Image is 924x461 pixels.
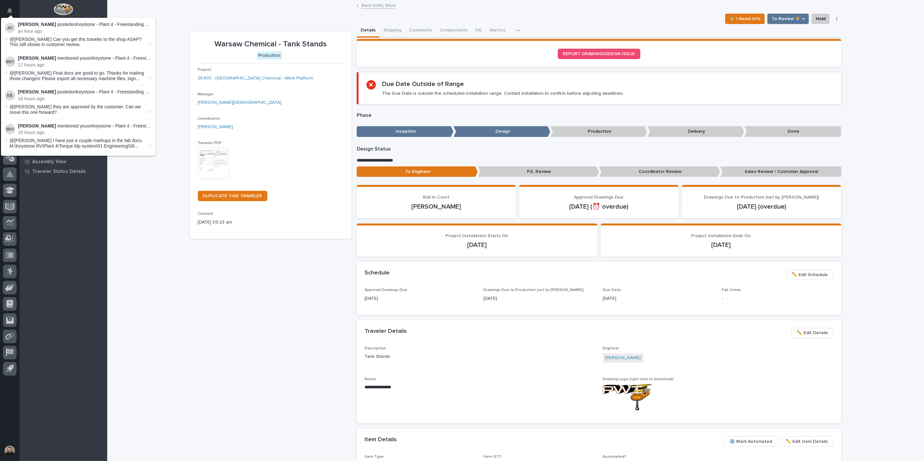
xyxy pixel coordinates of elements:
[471,24,486,38] button: FAI
[198,124,233,130] a: [PERSON_NAME]
[772,15,805,23] span: To Review 👨‍🏭 →
[18,62,151,68] p: 17 hours ago
[357,112,841,118] p: Phase
[18,55,56,61] strong: [PERSON_NAME]
[198,191,267,201] a: DUPLICATE THIS TRAVELER
[648,126,744,137] p: Delivery
[92,123,199,128] a: Keystone - Plant 4 - Freestanding Monorail Structure
[18,89,151,95] p: posted on :
[603,377,674,381] span: Drawing Logo (right-click to download)
[603,295,714,302] p: [DATE]
[198,75,314,82] a: 26405 - [GEOGRAPHIC_DATA] Chemical - Work Platform
[704,195,819,200] span: Drawings Due to Production (set by [PERSON_NAME])
[558,49,640,59] a: REPORT DRAWING/DESIGN ISSUE
[405,24,436,38] button: Comments
[18,22,56,27] strong: [PERSON_NAME]
[198,92,214,96] span: Manager
[5,56,15,67] img: Weston Hochstetler
[603,346,620,350] span: Engineer
[365,295,476,302] p: [DATE]
[198,117,220,121] span: Coordinator
[365,270,390,277] h2: Schedule
[8,8,17,18] div: Notifications
[725,14,765,24] button: ⏳ I Need Info
[365,241,590,249] p: [DATE]
[357,126,454,137] p: Inception
[32,169,86,175] p: Traveler Status Details
[486,24,509,38] button: Metrics
[19,157,107,166] a: Assembly View
[379,24,405,38] button: Shipping
[357,166,478,177] p: To Engineer
[92,55,199,61] a: Keystone - Plant 4 - Freestanding Monorail Structure
[365,288,407,292] span: Approval Drawings Due
[365,436,397,443] h2: Item Details
[690,203,834,211] p: [DATE] (overdue)
[722,288,741,292] span: Fab Crews
[361,1,396,9] a: Back toMy Work
[730,438,772,445] span: ⚙️ Mark Automated
[19,166,107,176] a: Traveler Status Details
[198,212,213,216] span: Created
[550,126,647,137] p: Production
[603,384,652,410] img: 9FENF_OPd8vV5mt8e91sIVidO8KLsRklAB_wAPugDOw
[5,23,15,33] img: Adam Yutzy
[76,22,182,27] a: Keystone - Plant 4 - Freestanding Monorail Structure
[18,130,151,135] p: 19 hours ago
[76,89,182,94] a: Keystone - Plant 4 - Freestanding Monorail Structure
[365,346,386,350] span: Description
[816,15,826,23] span: Hold
[198,141,222,145] span: Traveler PDF
[724,436,778,447] button: ⚙️ Mark Automated
[603,288,621,292] span: Due Date
[691,234,751,238] span: Project Installation Ends On
[484,295,595,302] p: [DATE]
[478,166,599,177] p: P.E. Review
[454,126,550,137] p: Design
[18,96,151,102] p: 18 hours ago
[729,15,761,23] span: ⏳ I Need Info
[599,166,720,177] p: Coordinator Review
[198,99,282,106] a: [PERSON_NAME][DEMOGRAPHIC_DATA]
[3,4,17,18] button: Notifications
[382,91,624,96] p: The Due Date is outside the scheduled installation range. Contact installation to confirm before ...
[357,24,379,38] button: Details
[797,329,828,337] span: ✏️ Edit Details
[423,195,450,200] span: Ball In Court
[744,126,841,137] p: Done
[446,234,508,238] span: Project Installation Starts On
[18,29,151,34] p: an hour ago
[609,241,834,249] p: [DATE]
[606,355,641,361] a: [PERSON_NAME]
[10,104,141,115] span: @[PERSON_NAME] they are approved by the customer. Can we move this one forward?
[365,455,384,459] span: Item Type
[5,124,15,134] img: Weston Hochstetler
[18,22,151,27] p: posted on :
[10,70,147,81] span: @[PERSON_NAME] Final docs are good to go. Thanks for making those changes! Please export all nece...
[365,328,407,335] h2: Traveler Details
[382,80,464,88] h2: Due Date Outside of Range
[436,24,471,38] button: Components
[720,166,841,177] p: Sales Review / Customer Approval
[563,52,635,56] span: REPORT DRAWING/DESIGN ISSUE
[603,455,626,459] span: Automated?
[203,194,262,198] span: DUPLICATE THIS TRAVELER
[357,146,841,152] p: Design Status
[198,68,212,72] span: Project
[787,270,834,280] button: ✏️ Edit Schedule
[484,288,584,292] span: Drawings Due to Production (set by [PERSON_NAME])
[574,195,624,200] span: Approval Drawings Due
[786,438,828,445] span: ✏️ Edit Item Details
[18,89,56,94] strong: [PERSON_NAME]
[10,37,142,47] span: @[PERSON_NAME] Can you get this traveler to the shop ASAP? This still shows in customer review.
[18,123,151,129] p: mentioned you on :
[484,455,502,459] span: Item QTY
[792,271,828,279] span: ✏️ Edit Schedule
[722,295,834,302] p: -
[257,52,282,60] div: Production
[3,444,17,458] button: users-avatar
[365,353,595,360] p: Tank Stands
[365,377,376,381] span: Notes
[780,436,834,447] button: ✏️ Edit Item Details
[527,203,671,211] p: [DATE] (⏰ overdue)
